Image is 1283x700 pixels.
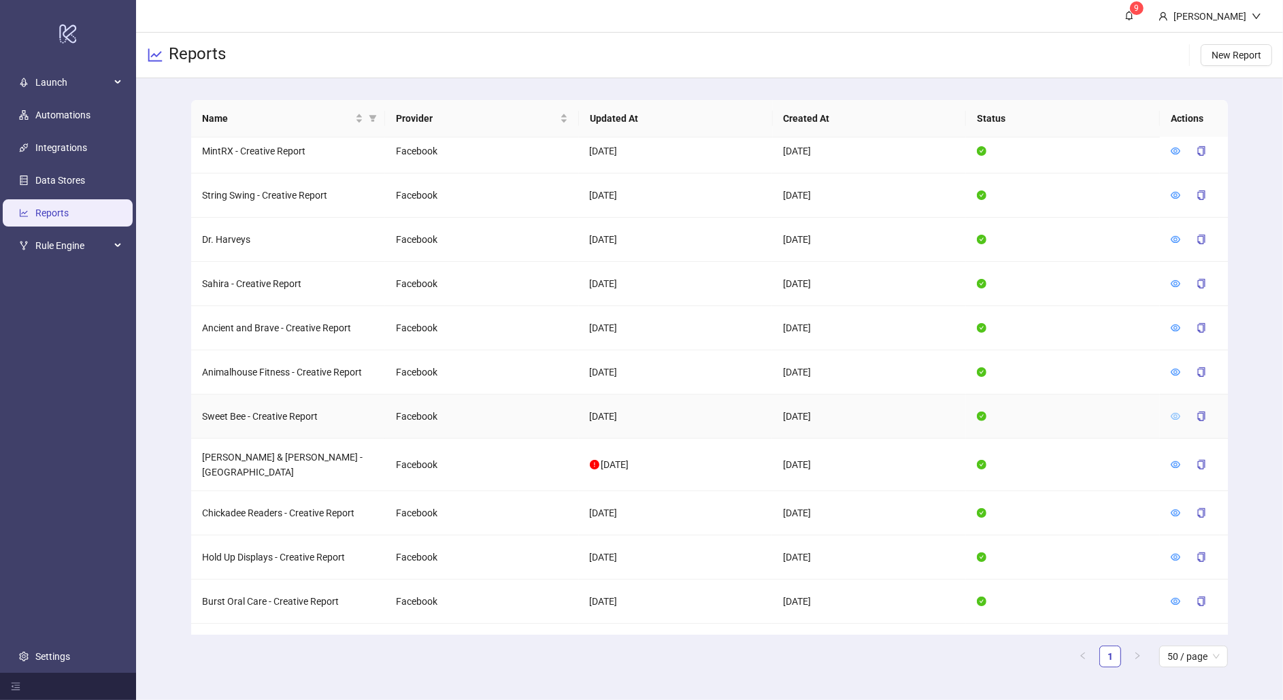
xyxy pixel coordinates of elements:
span: check-circle [977,235,986,244]
td: [DATE] [579,306,773,350]
span: down [1252,12,1261,21]
a: Data Stores [35,175,85,186]
span: check-circle [977,460,986,469]
td: MintRX - Creative Report [191,129,385,173]
td: Chickadee Readers - Creative Report [191,491,385,535]
span: eye [1171,412,1180,421]
span: check-circle [977,279,986,288]
span: Rule Engine [35,232,110,259]
td: Ancient and Brave - Creative Report [191,306,385,350]
span: exclamation-circle [590,460,599,469]
th: Actions [1160,100,1228,137]
button: copy [1186,317,1217,339]
button: New Report [1201,44,1272,66]
span: Provider [396,111,557,126]
span: check-circle [977,597,986,606]
span: filter [366,108,380,129]
span: filter [369,114,377,122]
td: Facebook [385,350,579,395]
td: [DATE] [579,580,773,624]
span: bell [1124,11,1134,20]
td: Dr. Harveys [191,218,385,262]
span: 9 [1135,3,1139,13]
span: eye [1171,235,1180,244]
td: Facebook [385,262,579,306]
span: rocket [19,78,29,87]
td: [PERSON_NAME] & [PERSON_NAME] - [GEOGRAPHIC_DATA] [191,439,385,491]
span: check-circle [977,146,986,156]
span: New Report [1212,50,1261,61]
a: Reports [35,207,69,218]
span: check-circle [977,323,986,333]
td: [DATE] [772,535,966,580]
li: Next Page [1127,646,1148,667]
button: copy [1186,405,1217,427]
td: [DATE] [579,129,773,173]
button: copy [1186,273,1217,295]
span: [DATE] [601,459,629,470]
a: eye [1171,234,1180,245]
span: eye [1171,508,1180,518]
td: [DATE] [579,262,773,306]
button: copy [1186,590,1217,612]
td: [DATE] [579,218,773,262]
span: eye [1171,367,1180,377]
td: Sweet Bee - Creative Report [191,395,385,439]
td: Burst Oral Care - Creative Report [191,580,385,624]
a: eye [1171,552,1180,563]
td: Facebook [385,173,579,218]
span: menu-fold [11,682,20,691]
td: Sahira - Creative Report [191,262,385,306]
span: copy [1197,279,1206,288]
span: check-circle [977,552,986,562]
span: copy [1197,235,1206,244]
span: Name [202,111,352,126]
td: [DATE] [579,535,773,580]
a: eye [1171,190,1180,201]
span: copy [1197,412,1206,421]
span: copy [1197,323,1206,333]
th: Status [966,100,1160,137]
button: copy [1186,140,1217,162]
th: Name [191,100,385,137]
a: eye [1171,459,1180,470]
button: right [1127,646,1148,667]
th: Created At [773,100,967,137]
button: copy [1186,502,1217,524]
span: eye [1171,597,1180,606]
td: Facebook [385,129,579,173]
td: String Swing - Creative Report [191,173,385,218]
a: eye [1171,146,1180,156]
a: eye [1171,411,1180,422]
td: [DATE] [772,395,966,439]
span: eye [1171,323,1180,333]
button: copy [1186,184,1217,206]
a: 1 [1100,646,1120,667]
span: check-circle [977,508,986,518]
span: eye [1171,460,1180,469]
span: copy [1197,190,1206,200]
td: Facebook [385,535,579,580]
td: Facebook [385,624,579,668]
td: [DATE] [772,491,966,535]
span: line-chart [147,47,163,63]
span: eye [1171,552,1180,562]
span: user [1159,12,1168,21]
button: copy [1186,229,1217,250]
td: [DATE] [772,173,966,218]
td: [DATE] [772,624,966,668]
div: Page Size [1159,646,1228,667]
a: eye [1171,596,1180,607]
td: [DATE] [579,624,773,668]
td: [DATE] [772,306,966,350]
td: [DATE] [579,395,773,439]
td: [DATE] [772,129,966,173]
h3: Reports [169,44,226,67]
span: check-circle [977,367,986,377]
th: Provider [385,100,579,137]
a: eye [1171,322,1180,333]
span: copy [1197,460,1206,469]
td: Facebook [385,439,579,491]
a: eye [1171,507,1180,518]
